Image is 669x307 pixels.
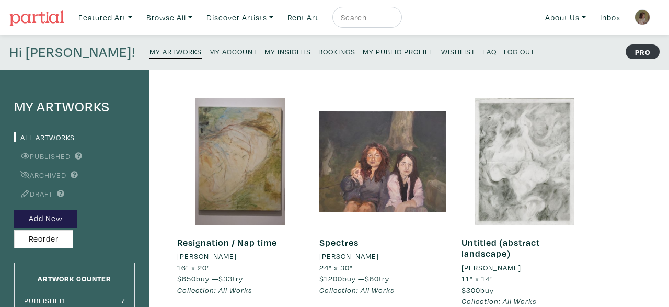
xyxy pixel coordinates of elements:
a: Untitled (abstract landscape) [462,236,540,260]
span: $300 [462,285,480,295]
a: Draft [14,189,53,199]
img: phpThumb.php [635,9,650,25]
a: Archived [14,170,66,180]
span: $33 [218,274,233,283]
small: My Insights [264,47,311,56]
span: $650 [177,274,196,283]
em: Collection: All Works [177,285,252,295]
em: Collection: All Works [319,285,395,295]
small: Published [24,295,65,305]
span: 16" x 20" [177,263,210,272]
a: [PERSON_NAME] [319,251,446,262]
a: [PERSON_NAME] [462,262,588,274]
small: FAQ [482,47,497,56]
small: Artwork Counter [38,274,111,283]
a: Wishlist [441,44,475,58]
a: My Public Profile [363,44,434,58]
small: My Public Profile [363,47,434,56]
span: $60 [365,274,379,283]
a: FAQ [482,44,497,58]
a: My Artworks [149,44,202,59]
span: buy — try [177,274,243,283]
li: [PERSON_NAME] [177,251,237,262]
a: All Artworks [14,132,75,142]
small: 7 [121,295,125,305]
button: Add New [14,210,77,228]
a: Published [14,151,71,161]
a: Browse All [142,7,197,28]
span: 11" x 14" [462,274,493,283]
h4: Hi [PERSON_NAME]! [9,44,135,61]
em: Collection: All Works [462,296,537,306]
span: 24" x 30" [319,263,353,272]
li: [PERSON_NAME] [462,262,521,274]
a: Inbox [595,7,625,28]
small: My Account [209,47,257,56]
a: My Insights [264,44,311,58]
small: My Artworks [149,47,202,56]
span: buy — try [319,274,389,283]
span: buy [462,285,494,295]
button: Reorder [14,230,73,248]
small: Bookings [318,47,355,56]
a: Discover Artists [202,7,278,28]
a: Rent Art [283,7,323,28]
li: [PERSON_NAME] [319,251,379,262]
a: Bookings [318,44,355,58]
span: $1200 [319,274,342,283]
h4: My Artworks [14,98,135,115]
a: About Us [540,7,591,28]
strong: PRO [626,44,660,59]
small: Wishlist [441,47,475,56]
a: Featured Art [74,7,137,28]
a: Log Out [504,44,535,58]
a: Spectres [319,236,359,248]
input: Search [340,11,392,24]
a: Resignation / Nap time [177,236,277,248]
a: My Account [209,44,257,58]
a: [PERSON_NAME] [177,251,304,262]
small: Log Out [504,47,535,56]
